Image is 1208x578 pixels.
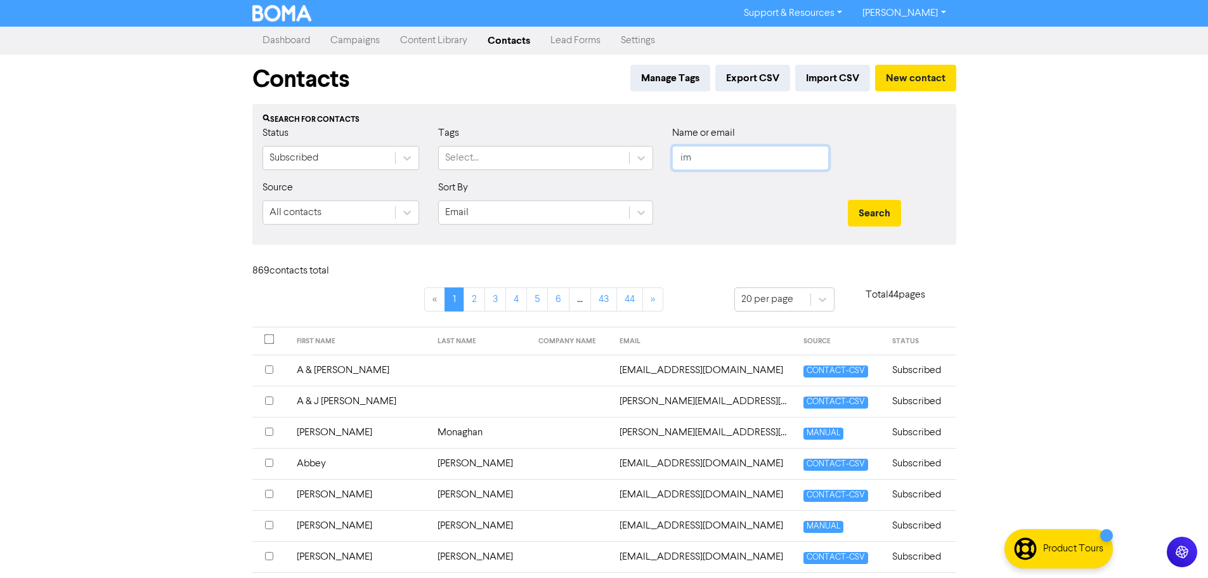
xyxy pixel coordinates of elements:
label: Status [263,126,289,141]
label: Tags [438,126,459,141]
a: Dashboard [252,28,320,53]
td: aandkportercartage@gmail.com [612,355,795,386]
td: Subscribed [885,479,956,510]
a: Lead Forms [540,28,611,53]
td: A & [PERSON_NAME] [289,355,430,386]
td: abbey@hrsorted.com.au [612,448,795,479]
h6: 869 contact s total [252,265,354,277]
span: CONTACT-CSV [803,552,868,564]
a: Page 5 [526,287,548,312]
button: New contact [875,65,956,91]
label: Name or email [672,126,735,141]
span: CONTACT-CSV [803,365,868,378]
button: Export CSV [715,65,790,91]
img: BOMA Logo [252,5,312,22]
th: LAST NAME [430,327,531,355]
td: Subscribed [885,448,956,479]
div: Search for contacts [263,114,946,126]
td: [PERSON_NAME] [430,541,531,572]
th: EMAIL [612,327,795,355]
th: STATUS [885,327,956,355]
td: [PERSON_NAME] [430,448,531,479]
span: CONTACT-CSV [803,490,868,502]
a: Campaigns [320,28,390,53]
td: Subscribed [885,541,956,572]
div: 20 per page [741,292,793,307]
td: [PERSON_NAME] [289,417,430,448]
td: [PERSON_NAME] [289,510,430,541]
div: Subscribed [270,150,318,166]
label: Source [263,180,293,195]
td: [PERSON_NAME] [430,479,531,510]
div: Select... [445,150,479,166]
td: Subscribed [885,386,956,417]
td: Subscribed [885,355,956,386]
td: Subscribed [885,417,956,448]
td: aaron@steadycare.com.au [612,417,795,448]
a: Page 2 [464,287,485,312]
iframe: Chat Widget [1145,517,1208,578]
th: SOURCE [796,327,885,355]
h1: Contacts [252,65,349,94]
td: aaron.galloway@hotmail.com [612,386,795,417]
a: Page 4 [505,287,527,312]
th: FIRST NAME [289,327,430,355]
a: Contacts [477,28,540,53]
a: Page 44 [616,287,643,312]
td: Monaghan [430,417,531,448]
a: Content Library [390,28,477,53]
button: Search [848,200,901,227]
td: ablackwood@neerimhealth.org.au [612,479,795,510]
button: Manage Tags [630,65,710,91]
td: A & J [PERSON_NAME] [289,386,430,417]
a: » [642,287,663,312]
div: Email [445,205,469,220]
a: [PERSON_NAME] [852,3,956,23]
span: MANUAL [803,521,843,533]
label: Sort By [438,180,468,195]
div: All contacts [270,205,321,220]
td: [PERSON_NAME] [430,510,531,541]
td: accounts@888traffic.com.au [612,541,795,572]
p: Total 44 pages [835,287,956,303]
a: Page 1 is your current page [445,287,464,312]
td: [PERSON_NAME] [289,541,430,572]
td: acarroll1702@gmail.com [612,510,795,541]
th: COMPANY NAME [531,327,612,355]
a: Page 6 [547,287,569,312]
a: Page 43 [590,287,617,312]
td: Abbey [289,448,430,479]
button: Import CSV [795,65,870,91]
span: CONTACT-CSV [803,397,868,409]
span: MANUAL [803,428,843,440]
a: Settings [611,28,665,53]
a: Page 3 [484,287,506,312]
a: Support & Resources [734,3,852,23]
td: Subscribed [885,510,956,541]
span: CONTACT-CSV [803,459,868,471]
td: [PERSON_NAME] [289,479,430,510]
